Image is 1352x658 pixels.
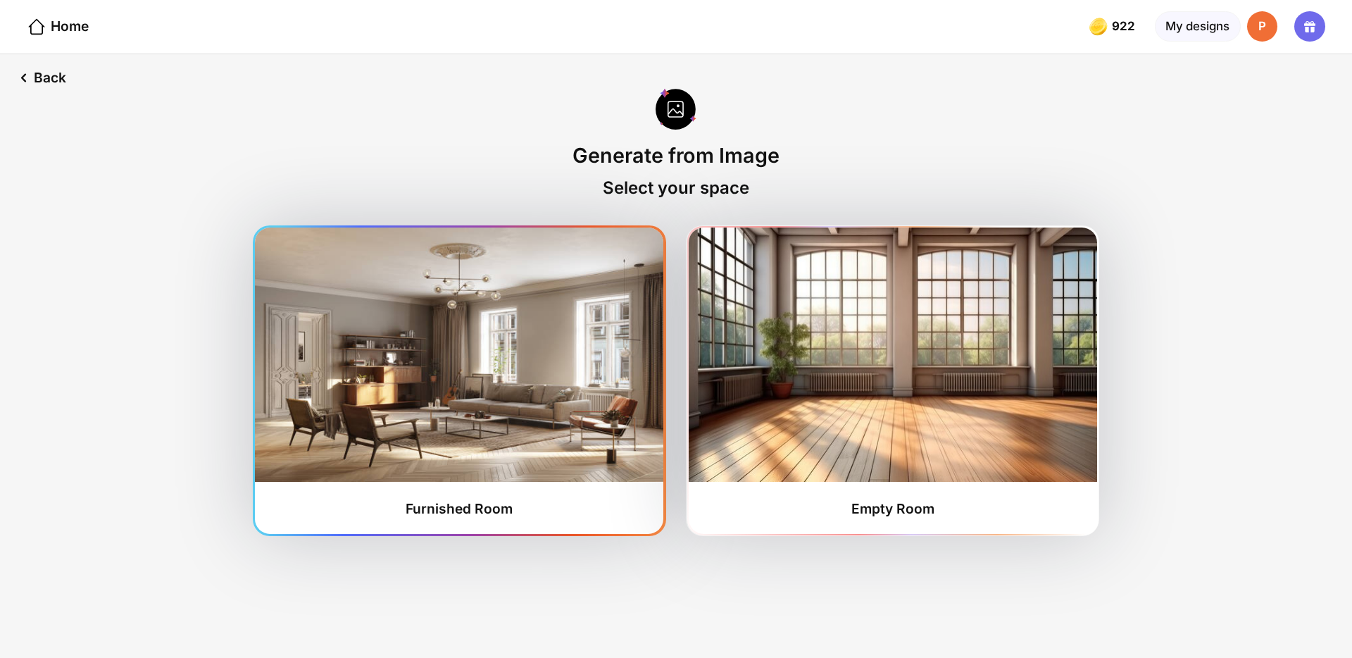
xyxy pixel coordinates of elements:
img: furnishedRoom2.jpg [689,228,1097,482]
div: Generate from Image [572,143,780,168]
div: Furnished Room [406,500,513,517]
div: Home [27,17,89,37]
div: P [1247,11,1277,42]
span: 922 [1112,20,1138,33]
div: Select your space [603,178,749,198]
img: furnishedRoom1.jpg [255,228,663,482]
div: My designs [1155,11,1241,42]
div: Empty Room [851,500,934,517]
